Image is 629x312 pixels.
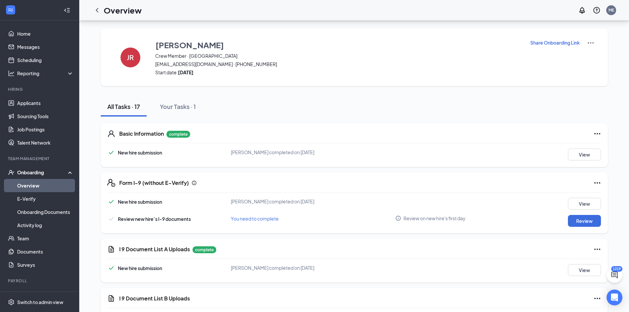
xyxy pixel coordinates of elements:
[231,265,314,271] span: [PERSON_NAME] completed on [DATE]
[7,7,14,13] svg: WorkstreamLogo
[119,179,189,187] h5: Form I-9 (without E-Verify)
[593,6,601,14] svg: QuestionInfo
[403,215,466,222] span: Review on new hire's first day
[155,52,522,59] span: Crew Member · [GEOGRAPHIC_DATA]
[17,245,74,258] a: Documents
[17,192,74,205] a: E-Verify
[17,169,68,176] div: Onboarding
[107,198,115,206] svg: Checkmark
[17,96,74,110] a: Applicants
[160,102,196,111] div: Your Tasks · 1
[17,205,74,219] a: Onboarding Documents
[118,199,162,205] span: New hire submission
[395,215,401,221] svg: Info
[17,288,74,301] a: PayrollCrown
[118,150,162,156] span: New hire submission
[8,87,72,92] div: Hiring
[156,39,224,51] h3: [PERSON_NAME]
[107,245,115,253] svg: CustomFormIcon
[8,169,15,176] svg: UserCheck
[231,149,314,155] span: [PERSON_NAME] completed on [DATE]
[107,102,140,111] div: All Tasks · 17
[231,198,314,204] span: [PERSON_NAME] completed on [DATE]
[166,131,190,138] p: complete
[587,39,595,47] img: More Actions
[17,258,74,271] a: Surveys
[568,149,601,160] button: View
[593,130,601,138] svg: Ellipses
[155,39,522,51] button: [PERSON_NAME]
[93,6,101,14] svg: ChevronLeft
[118,265,162,271] span: New hire submission
[64,7,70,14] svg: Collapse
[607,290,622,305] div: Open Intercom Messenger
[119,246,190,253] h5: I 9 Document List A Uploads
[530,39,580,46] button: Share Onboarding Link
[107,179,115,187] svg: FormI9EVerifyIcon
[107,149,115,156] svg: Checkmark
[593,295,601,302] svg: Ellipses
[8,156,72,161] div: Team Management
[17,53,74,67] a: Scheduling
[17,219,74,232] a: Activity log
[17,123,74,136] a: Job Postings
[155,61,522,67] span: [EMAIL_ADDRESS][DOMAIN_NAME] · [PHONE_NUMBER]
[8,299,15,305] svg: Settings
[578,6,586,14] svg: Notifications
[17,40,74,53] a: Messages
[178,69,193,75] strong: [DATE]
[611,271,618,279] svg: ChatActive
[17,136,74,149] a: Talent Network
[593,245,601,253] svg: Ellipses
[231,216,279,222] span: You need to complete
[568,198,601,210] button: View
[17,179,74,192] a: Overview
[568,264,601,276] button: View
[192,246,216,253] p: complete
[568,215,601,227] button: Review
[17,110,74,123] a: Sourcing Tools
[17,70,74,77] div: Reporting
[127,55,134,60] h4: JR
[114,39,147,76] button: JR
[107,264,115,272] svg: Checkmark
[17,299,63,305] div: Switch to admin view
[119,130,164,137] h5: Basic Information
[107,215,115,223] svg: Checkmark
[17,232,74,245] a: Team
[192,180,197,186] svg: Info
[107,295,115,302] svg: CustomFormIcon
[17,27,74,40] a: Home
[611,266,622,272] div: 1219
[607,267,622,283] button: ChatActive
[104,5,142,16] h1: Overview
[155,69,522,76] span: Start date:
[107,130,115,138] svg: User
[118,216,191,222] span: Review new hire’s I-9 documents
[119,295,190,302] h5: I 9 Document List B Uploads
[609,7,614,13] div: ME
[593,179,601,187] svg: Ellipses
[8,70,15,77] svg: Analysis
[8,278,72,284] div: Payroll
